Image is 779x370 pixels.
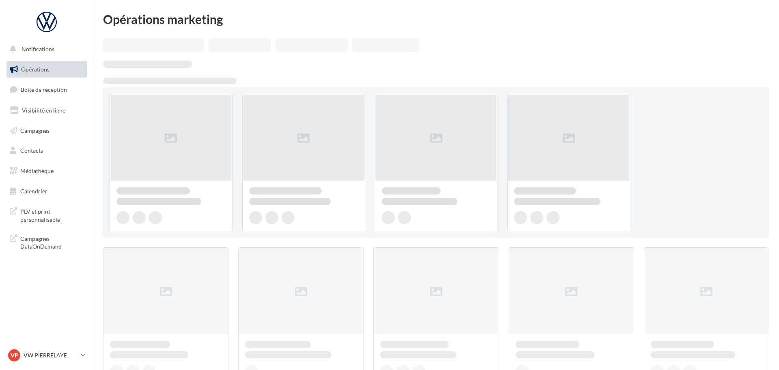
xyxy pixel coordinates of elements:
a: Médiathèque [5,162,88,180]
a: PLV et print personnalisable [5,203,88,227]
span: PLV et print personnalisable [20,206,84,223]
span: Notifications [22,45,54,52]
span: Campagnes DataOnDemand [20,233,84,251]
p: VW PIERRELAYE [24,351,77,359]
span: Visibilité en ligne [22,107,65,114]
span: Contacts [20,147,43,154]
a: Contacts [5,142,88,159]
div: Opérations marketing [103,13,769,25]
a: VP VW PIERRELAYE [6,348,87,363]
span: Campagnes [20,127,49,134]
a: Campagnes DataOnDemand [5,230,88,254]
a: Calendrier [5,183,88,200]
span: Boîte de réception [21,86,67,93]
a: Opérations [5,61,88,78]
span: VP [11,351,18,359]
a: Campagnes [5,122,88,139]
span: Calendrier [20,188,47,195]
span: Médiathèque [20,167,54,174]
span: Opérations [21,66,49,73]
button: Notifications [5,41,85,58]
a: Visibilité en ligne [5,102,88,119]
a: Boîte de réception [5,81,88,98]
